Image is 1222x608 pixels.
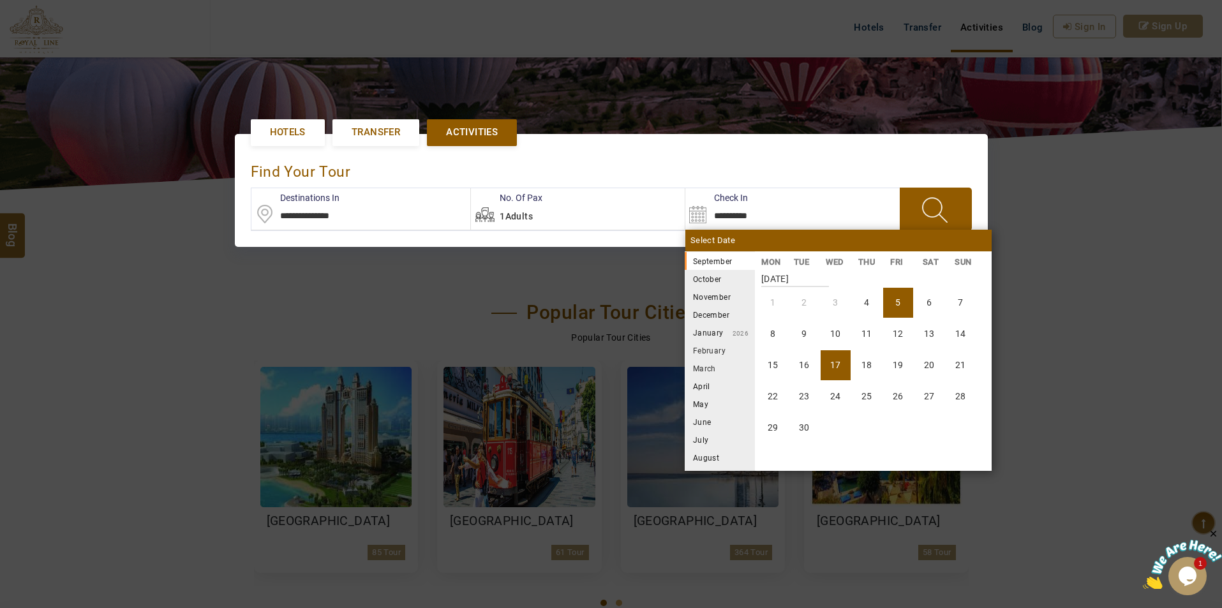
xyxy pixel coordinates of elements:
li: Sunday, 14 September 2025 [946,319,976,349]
span: Transfer [352,126,400,139]
li: Saturday, 13 September 2025 [914,319,944,349]
li: Monday, 22 September 2025 [758,382,788,412]
span: Hotels [270,126,306,139]
a: Hotels [251,119,325,145]
li: MON [755,255,787,269]
li: March [685,359,755,377]
li: Sunday, 21 September 2025 [946,350,976,380]
li: October [685,270,755,288]
li: SAT [916,255,948,269]
span: 1Adults [500,211,533,221]
li: July [685,431,755,449]
li: Tuesday, 23 September 2025 [789,382,819,412]
li: Monday, 8 September 2025 [758,319,788,349]
li: June [685,413,755,431]
li: Thursday, 4 September 2025 [852,288,882,318]
strong: [DATE] [761,264,829,287]
li: Saturday, 20 September 2025 [914,350,944,380]
li: Sunday, 28 September 2025 [946,382,976,412]
div: find your Tour [251,150,972,188]
li: Friday, 26 September 2025 [883,382,913,412]
li: Sunday, 7 September 2025 [946,288,976,318]
li: THU [851,255,884,269]
li: WED [819,255,852,269]
li: Monday, 15 September 2025 [758,350,788,380]
li: FRI [884,255,916,269]
span: Activities [446,126,498,139]
li: Friday, 12 September 2025 [883,319,913,349]
li: September [685,252,755,270]
a: Transfer [332,119,419,145]
li: Saturday, 6 September 2025 [914,288,944,318]
li: Tuesday, 16 September 2025 [789,350,819,380]
li: TUE [787,255,819,269]
iframe: chat widget [1143,528,1222,589]
li: Wednesday, 17 September 2025 [821,350,851,380]
li: Tuesday, 30 September 2025 [789,413,819,443]
li: SUN [948,255,981,269]
li: January [685,323,755,341]
li: December [685,306,755,323]
small: 2025 [732,258,821,265]
li: Thursday, 11 September 2025 [852,319,882,349]
li: Thursday, 18 September 2025 [852,350,882,380]
label: Check In [685,191,748,204]
li: Friday, 5 September 2025 [883,288,913,318]
li: April [685,377,755,395]
li: Monday, 29 September 2025 [758,413,788,443]
div: Select Date [685,230,992,251]
li: August [685,449,755,466]
small: 2026 [724,330,749,337]
li: November [685,288,755,306]
li: Saturday, 27 September 2025 [914,382,944,412]
li: May [685,395,755,413]
li: February [685,341,755,359]
a: Activities [427,119,517,145]
label: No. Of Pax [471,191,542,204]
label: Destinations In [251,191,339,204]
li: Tuesday, 9 September 2025 [789,319,819,349]
li: Wednesday, 10 September 2025 [821,319,851,349]
li: Friday, 19 September 2025 [883,350,913,380]
li: Wednesday, 24 September 2025 [821,382,851,412]
li: Thursday, 25 September 2025 [852,382,882,412]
